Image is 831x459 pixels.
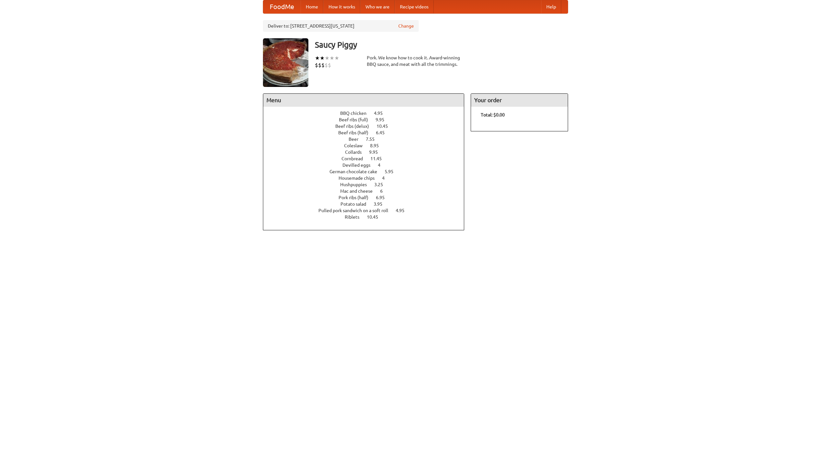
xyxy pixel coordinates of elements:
span: Housemade chips [339,175,381,181]
span: 10.45 [367,214,385,220]
span: Pulled pork sandwich on a soft roll [318,208,395,213]
li: ★ [325,54,329,62]
span: Cornbread [341,156,369,161]
span: Beef ribs (half) [338,130,375,135]
span: Beef ribs (full) [339,117,375,122]
a: Devilled eggs 4 [342,163,392,168]
a: Collards 9.95 [345,150,390,155]
a: FoodMe [263,0,301,13]
span: 7.55 [366,137,381,142]
li: $ [325,62,328,69]
a: Potato salad 3.95 [341,201,394,207]
a: Home [301,0,323,13]
a: Pulled pork sandwich on a soft roll 4.95 [318,208,416,213]
span: 4.95 [396,208,411,213]
li: $ [328,62,331,69]
a: Recipe videos [395,0,434,13]
span: Mac and cheese [340,188,379,194]
span: Beef ribs (delux) [335,124,376,129]
a: BBQ chicken 4.95 [340,111,395,116]
span: Hushpuppies [340,182,373,187]
span: German chocolate cake [329,169,384,174]
div: Deliver to: [STREET_ADDRESS][US_STATE] [263,20,419,32]
span: 6.95 [376,195,391,200]
span: 5.95 [385,169,400,174]
li: $ [318,62,321,69]
span: 4 [378,163,387,168]
a: Coleslaw 8.95 [344,143,391,148]
span: Riblets [345,214,366,220]
span: Pork ribs (half) [339,195,375,200]
li: ★ [315,54,320,62]
a: Beef ribs (full) 9.95 [339,117,396,122]
div: Pork. We know how to cook it. Award-winning BBQ sauce, and meat with all the trimmings. [367,54,464,67]
h4: Your order [471,94,568,107]
a: Riblets 10.45 [345,214,390,220]
span: 8.95 [370,143,385,148]
li: ★ [329,54,334,62]
a: Hushpuppies 3.25 [340,182,395,187]
span: 3.95 [374,201,389,207]
li: ★ [320,54,325,62]
li: $ [315,62,318,69]
a: Cornbread 11.45 [341,156,394,161]
span: Collards [345,150,368,155]
h3: Saucy Piggy [315,38,568,51]
a: How it works [323,0,360,13]
a: German chocolate cake 5.95 [329,169,405,174]
a: Who we are [360,0,395,13]
span: 4 [382,175,391,181]
span: 9.95 [369,150,384,155]
span: 3.25 [374,182,390,187]
a: Beef ribs (half) 6.45 [338,130,397,135]
span: BBQ chicken [340,111,373,116]
span: Coleslaw [344,143,369,148]
a: Change [398,23,414,29]
img: angular.jpg [263,38,308,87]
span: 6 [380,188,389,194]
a: Help [541,0,561,13]
li: ★ [334,54,339,62]
a: Pork ribs (half) 6.95 [339,195,397,200]
span: 9.95 [376,117,391,122]
span: 10.45 [377,124,394,129]
li: $ [321,62,325,69]
a: Beer 7.55 [349,137,387,142]
h4: Menu [263,94,464,107]
a: Housemade chips 4 [339,175,397,181]
a: Mac and cheese 6 [340,188,395,194]
span: 4.95 [374,111,389,116]
a: Beef ribs (delux) 10.45 [335,124,400,129]
span: Potato salad [341,201,373,207]
span: 6.45 [376,130,391,135]
span: 11.45 [370,156,388,161]
span: Beer [349,137,365,142]
b: Total: $0.00 [481,112,505,117]
span: Devilled eggs [342,163,377,168]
